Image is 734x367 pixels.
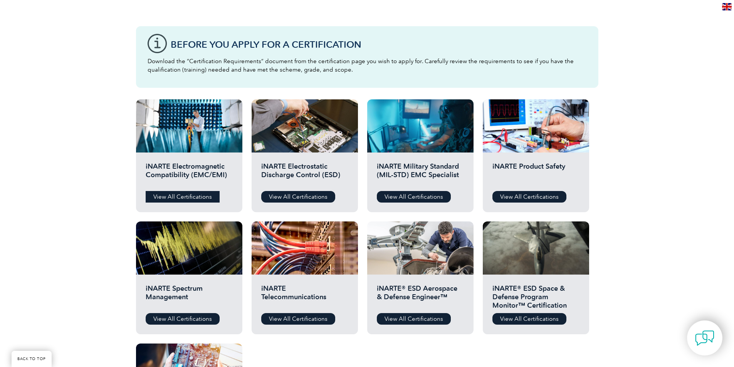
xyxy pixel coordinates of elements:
[171,40,587,49] h3: Before You Apply For a Certification
[492,284,579,307] h2: iNARTE® ESD Space & Defense Program Monitor™ Certification
[261,313,335,325] a: View All Certifications
[12,351,52,367] a: BACK TO TOP
[146,313,220,325] a: View All Certifications
[261,191,335,203] a: View All Certifications
[261,284,348,307] h2: iNARTE Telecommunications
[377,191,451,203] a: View All Certifications
[377,313,451,325] a: View All Certifications
[148,57,587,74] p: Download the “Certification Requirements” document from the certification page you wish to apply ...
[146,284,233,307] h2: iNARTE Spectrum Management
[377,284,464,307] h2: iNARTE® ESD Aerospace & Defense Engineer™
[492,313,566,325] a: View All Certifications
[492,191,566,203] a: View All Certifications
[492,162,579,185] h2: iNARTE Product Safety
[695,328,714,348] img: contact-chat.png
[377,162,464,185] h2: iNARTE Military Standard (MIL-STD) EMC Specialist
[722,3,732,10] img: en
[146,191,220,203] a: View All Certifications
[146,162,233,185] h2: iNARTE Electromagnetic Compatibility (EMC/EMI)
[261,162,348,185] h2: iNARTE Electrostatic Discharge Control (ESD)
